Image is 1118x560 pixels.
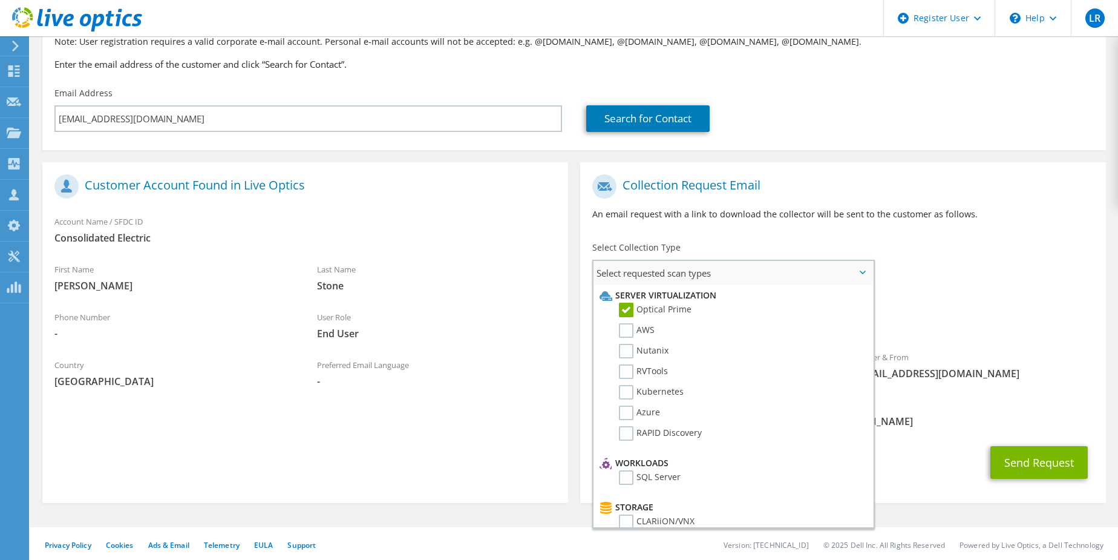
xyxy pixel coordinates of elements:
[592,242,681,254] label: Select Collection Type
[597,288,867,303] li: Server Virtualization
[54,174,550,199] h1: Customer Account Found in Live Optics
[1085,8,1105,28] span: LR
[959,540,1103,550] li: Powered by Live Optics, a Dell Technology
[305,352,567,394] div: Preferred Email Language
[580,344,843,386] div: To
[305,305,567,346] div: User Role
[580,392,1106,434] div: CC & Reply To
[54,375,293,388] span: [GEOGRAPHIC_DATA]
[54,87,113,99] label: Email Address
[106,540,134,550] a: Cookies
[42,257,305,298] div: First Name
[1010,13,1021,24] svg: \n
[42,305,305,346] div: Phone Number
[619,470,681,485] label: SQL Server
[843,344,1105,386] div: Sender & From
[619,406,660,420] label: Azure
[42,209,568,251] div: Account Name / SFDC ID
[148,540,189,550] a: Ads & Email
[54,35,1094,48] p: Note: User registration requires a valid corporate e-mail account. Personal e-mail accounts will ...
[45,540,91,550] a: Privacy Policy
[619,515,695,529] label: CLARiiON/VNX
[317,375,555,388] span: -
[317,279,555,292] span: Stone
[593,261,873,285] span: Select requested scan types
[305,257,567,298] div: Last Name
[42,352,305,394] div: Country
[597,500,867,515] li: Storage
[317,327,555,340] span: End User
[823,540,945,550] li: © 2025 Dell Inc. All Rights Reserved
[287,540,316,550] a: Support
[254,540,273,550] a: EULA
[619,303,691,317] label: Optical Prime
[619,344,669,358] label: Nutanix
[204,540,240,550] a: Telemetry
[54,279,293,292] span: [PERSON_NAME]
[619,323,655,338] label: AWS
[990,446,1088,479] button: Send Request
[592,174,1088,199] h1: Collection Request Email
[580,290,1106,338] div: Requested Collections
[54,327,293,340] span: -
[724,540,809,550] li: Version: [TECHNICAL_ID]
[54,58,1094,71] h3: Enter the email address of the customer and click “Search for Contact”.
[592,208,1094,221] p: An email request with a link to download the collector will be sent to the customer as follows.
[619,385,684,400] label: Kubernetes
[54,231,556,245] span: Consolidated Electric
[597,456,867,470] li: Workloads
[586,105,710,132] a: Search for Contact
[619,426,702,441] label: RAPID Discovery
[855,367,1093,380] span: [EMAIL_ADDRESS][DOMAIN_NAME]
[619,364,668,379] label: RVTools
